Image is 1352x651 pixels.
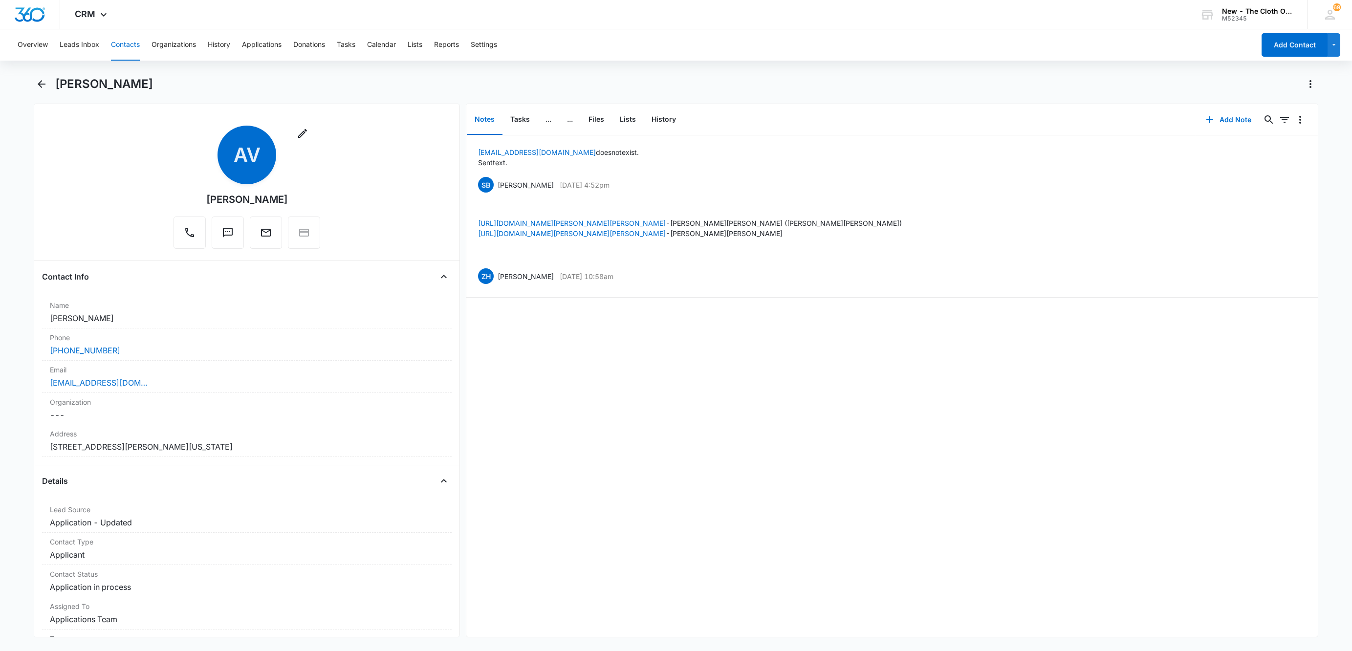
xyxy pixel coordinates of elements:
label: Lead Source [50,504,444,515]
dd: Application in process [50,581,444,593]
dd: [STREET_ADDRESS][PERSON_NAME][US_STATE] [50,441,444,453]
button: Actions [1303,76,1318,92]
button: Lists [408,29,422,61]
p: [PERSON_NAME] [498,180,554,190]
button: Applications [242,29,282,61]
h4: Contact Info [42,271,89,282]
label: Contact Type [50,537,444,547]
div: Lead SourceApplication - Updated [42,500,452,533]
div: Email[EMAIL_ADDRESS][DOMAIN_NAME] [42,361,452,393]
button: Search... [1261,112,1277,128]
div: Contact TypeApplicant [42,533,452,565]
span: SB [478,177,494,193]
div: Contact StatusApplication in process [42,565,452,597]
p: Sent text. [478,157,639,168]
h1: [PERSON_NAME] [55,77,153,91]
a: [URL][DOMAIN_NAME][PERSON_NAME][PERSON_NAME] [478,219,666,227]
button: Filters [1277,112,1292,128]
button: Tasks [502,105,538,135]
a: Email [250,232,282,240]
div: Organization--- [42,393,452,425]
h4: Details [42,475,68,487]
p: [PERSON_NAME] [498,271,554,282]
button: ... [559,105,581,135]
label: Contact Status [50,569,444,579]
dd: Application - Updated [50,517,444,528]
p: - [PERSON_NAME] [PERSON_NAME] [478,228,902,239]
button: Reports [434,29,459,61]
label: Organization [50,397,444,407]
dd: Applicant [50,549,444,561]
a: [PHONE_NUMBER] [50,345,120,356]
span: AV [218,126,276,184]
a: [EMAIL_ADDRESS][DOMAIN_NAME] [50,377,148,389]
button: Lists [612,105,644,135]
button: Add Note [1196,108,1261,131]
label: Email [50,365,444,375]
div: [PERSON_NAME] [206,192,288,207]
label: Phone [50,332,444,343]
button: Notes [467,105,502,135]
button: Back [34,76,49,92]
button: Overflow Menu [1292,112,1308,128]
button: Close [436,269,452,284]
button: Tasks [337,29,355,61]
button: Calendar [367,29,396,61]
button: ... [538,105,559,135]
div: account name [1222,7,1293,15]
button: Text [212,217,244,249]
button: Settings [471,29,497,61]
button: Call [174,217,206,249]
button: Leads Inbox [60,29,99,61]
button: History [644,105,684,135]
span: 69 [1333,3,1341,11]
p: - [PERSON_NAME] [PERSON_NAME] ([PERSON_NAME] [PERSON_NAME]) [478,218,902,228]
p: [DATE] 10:58am [560,271,613,282]
label: Assigned To [50,601,444,611]
div: Phone[PHONE_NUMBER] [42,328,452,361]
p: does not exist. [478,147,639,157]
div: Address[STREET_ADDRESS][PERSON_NAME][US_STATE] [42,425,452,457]
dd: [PERSON_NAME] [50,312,444,324]
a: [EMAIL_ADDRESS][DOMAIN_NAME] [478,148,596,156]
label: Address [50,429,444,439]
button: History [208,29,230,61]
button: Add Contact [1262,33,1328,57]
button: Email [250,217,282,249]
div: Assigned ToApplications Team [42,597,452,629]
span: ZH [478,268,494,284]
span: CRM [75,9,95,19]
div: notifications count [1333,3,1341,11]
label: Tags [50,633,444,644]
div: Name[PERSON_NAME] [42,296,452,328]
button: Organizations [152,29,196,61]
div: account id [1222,15,1293,22]
button: Files [581,105,612,135]
button: Contacts [111,29,140,61]
a: Call [174,232,206,240]
label: Name [50,300,444,310]
dd: --- [50,409,444,421]
button: Overview [18,29,48,61]
button: Donations [293,29,325,61]
button: Close [436,473,452,489]
dd: Applications Team [50,613,444,625]
a: Text [212,232,244,240]
a: [URL][DOMAIN_NAME][PERSON_NAME][PERSON_NAME] [478,229,666,238]
p: [DATE] 4:52pm [560,180,610,190]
